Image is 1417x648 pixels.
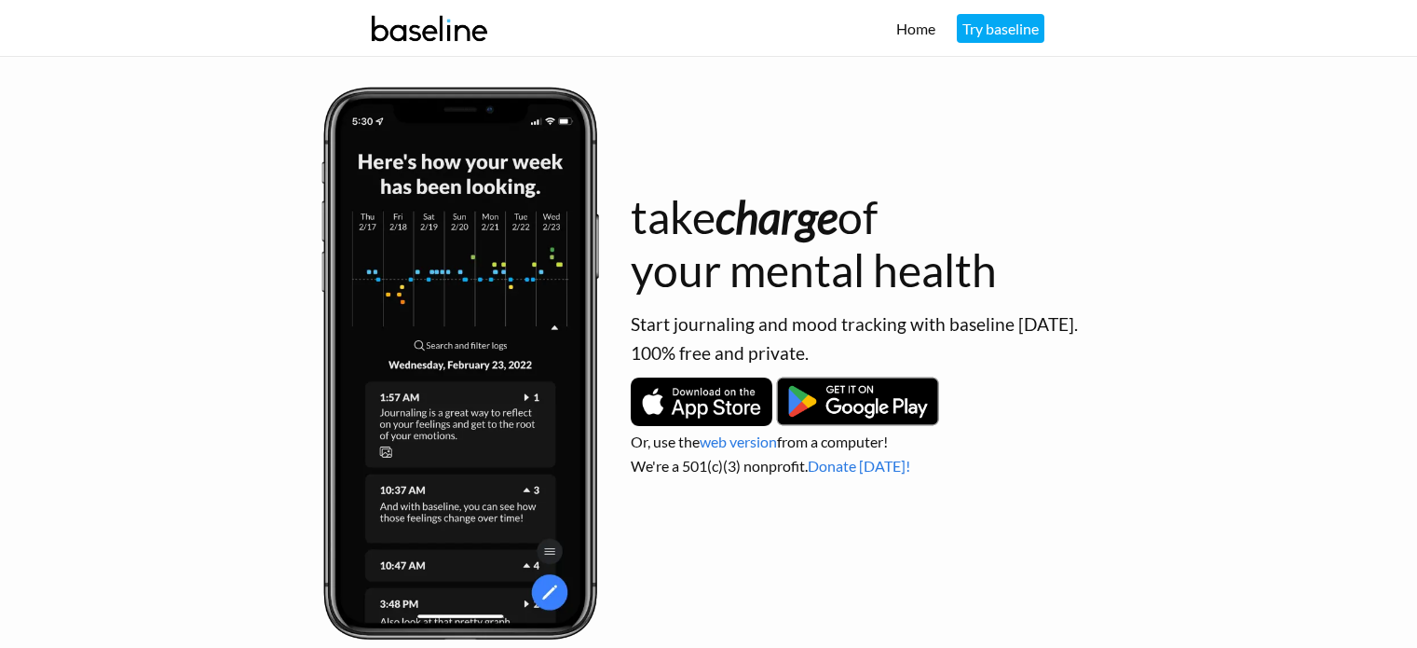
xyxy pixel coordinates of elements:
p: Or, use the from a computer! [631,431,1275,453]
img: Get it on Google Play [775,376,940,427]
img: baseline summary screen [318,85,602,644]
h1: take of your mental health [631,190,1275,297]
p: 100% free and private. [631,340,1275,367]
a: Home [896,20,935,37]
a: Donate [DATE]! [808,457,910,475]
img: baseline [364,3,496,54]
a: Try baseline [957,14,1044,43]
p: We're a 501(c)(3) nonprofit. [631,455,1275,477]
p: Start journaling and mood tracking with baseline [DATE]. [631,311,1275,338]
i: charge [715,190,838,243]
a: web version [700,433,777,450]
img: Download on the App Store [631,378,773,426]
